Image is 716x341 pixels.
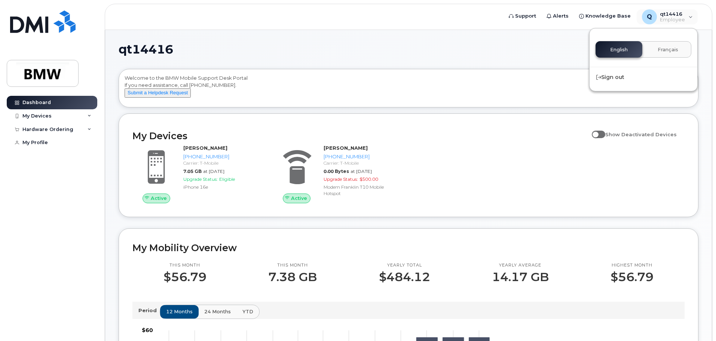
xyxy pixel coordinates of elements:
p: Yearly total [379,262,430,268]
strong: [PERSON_NAME] [183,145,227,151]
div: Welcome to the BMW Mobile Support Desk Portal If you need assistance, call [PHONE_NUMBER]. [125,74,692,104]
p: Period [138,307,160,314]
span: Active [291,195,307,202]
a: Active[PERSON_NAME][PHONE_NUMBER]Carrier: T-Mobile0.00 Bytesat [DATE]Upgrade Status:$500.00Modem ... [273,144,404,203]
span: Active [151,195,167,202]
span: 24 months [204,308,231,315]
p: $56.79 [611,270,654,284]
span: Upgrade Status: [183,176,218,182]
span: YTD [242,308,253,315]
p: This month [268,262,317,268]
span: qt14416 [119,44,173,55]
tspan: $60 [142,327,153,334]
a: Submit a Helpdesk Request [125,89,191,95]
a: Active[PERSON_NAME][PHONE_NUMBER]Carrier: T-Mobile7.05 GBat [DATE]Upgrade Status:EligibleiPhone 16e [132,144,264,203]
div: Carrier: T-Mobile [324,160,401,166]
button: Submit a Helpdesk Request [125,88,191,98]
input: Show Deactivated Devices [592,127,598,133]
span: at [DATE] [351,168,372,174]
span: Upgrade Status: [324,176,358,182]
span: $500.00 [359,176,378,182]
span: Eligible [219,176,235,182]
h2: My Mobility Overview [132,242,685,253]
h2: My Devices [132,130,588,141]
div: Modem Franklin T10 Mobile Hotspot [324,184,401,197]
div: Carrier: T-Mobile [183,160,261,166]
p: 7.38 GB [268,270,317,284]
div: iPhone 16e [183,184,261,190]
div: [PHONE_NUMBER] [324,153,401,160]
iframe: Messenger Launcher [683,308,710,335]
span: 0.00 Bytes [324,168,349,174]
span: Français [658,47,678,53]
p: Highest month [611,262,654,268]
span: at [DATE] [203,168,224,174]
span: Show Deactivated Devices [605,131,677,137]
span: 7.05 GB [183,168,202,174]
p: Yearly average [492,262,549,268]
p: $484.12 [379,270,430,284]
p: This month [163,262,206,268]
div: [PHONE_NUMBER] [183,153,261,160]
p: $56.79 [163,270,206,284]
p: 14.17 GB [492,270,549,284]
strong: [PERSON_NAME] [324,145,368,151]
div: Sign out [590,70,697,84]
